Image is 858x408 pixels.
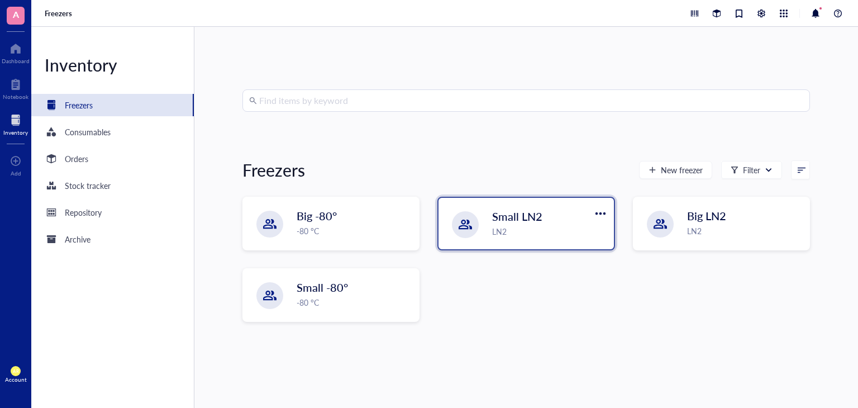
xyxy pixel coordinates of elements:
[65,99,93,111] div: Freezers
[45,8,74,18] a: Freezers
[3,93,28,100] div: Notebook
[31,148,194,170] a: Orders
[492,208,542,224] span: Small LN2
[5,376,27,383] div: Account
[297,296,412,309] div: -80 °C
[13,7,19,21] span: A
[297,279,348,295] span: Small -80°
[31,121,194,143] a: Consumables
[242,159,305,181] div: Freezers
[661,165,703,174] span: New freezer
[31,228,194,250] a: Archive
[65,233,90,245] div: Archive
[65,153,88,165] div: Orders
[65,179,111,192] div: Stock tracker
[743,164,760,176] div: Filter
[31,201,194,224] a: Repository
[3,75,28,100] a: Notebook
[65,206,102,219] div: Repository
[639,161,712,179] button: New freezer
[2,40,30,64] a: Dashboard
[297,225,412,237] div: -80 °C
[31,174,194,197] a: Stock tracker
[687,225,803,237] div: LN2
[3,111,28,136] a: Inventory
[687,208,726,224] span: Big LN2
[31,94,194,116] a: Freezers
[2,58,30,64] div: Dashboard
[297,208,337,224] span: Big -80°
[11,170,21,177] div: Add
[31,54,194,76] div: Inventory
[492,225,607,238] div: LN2
[13,368,18,373] span: AR
[65,126,111,138] div: Consumables
[3,129,28,136] div: Inventory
